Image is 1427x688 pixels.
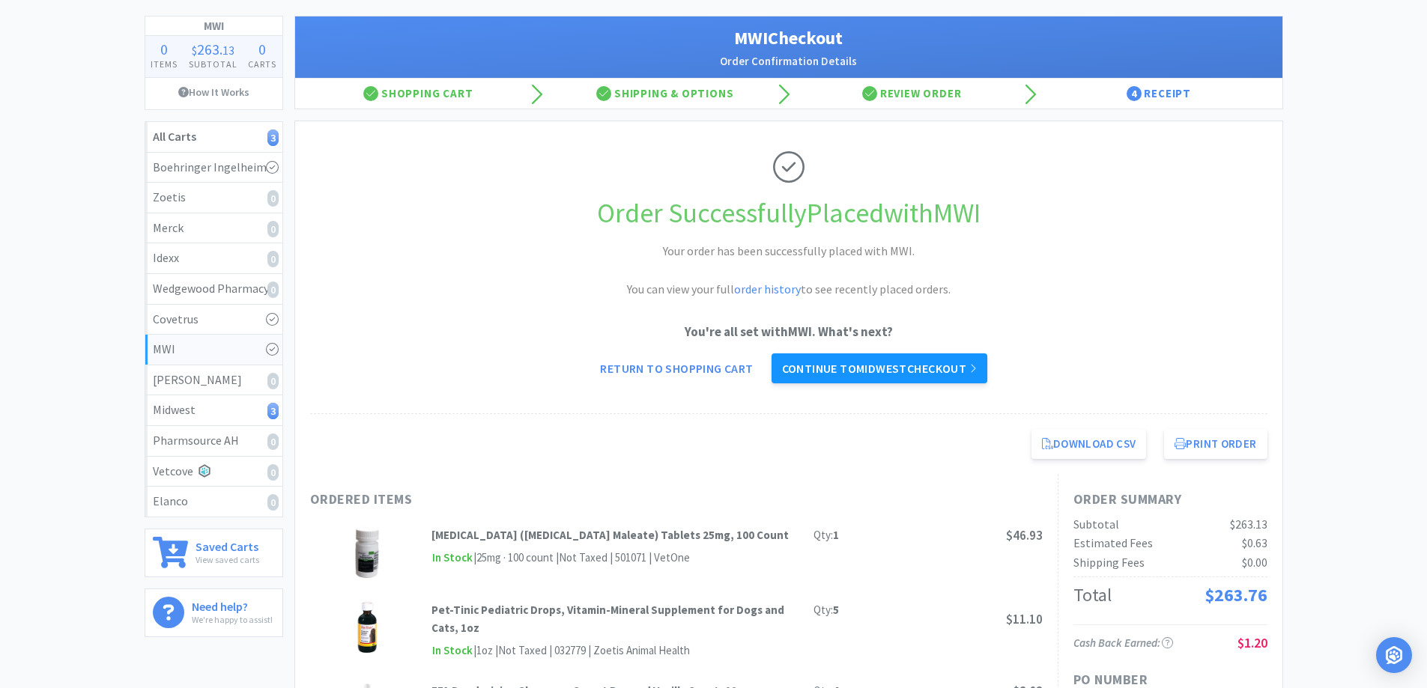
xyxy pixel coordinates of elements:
div: Covetrus [153,310,275,329]
div: Receipt [1035,79,1282,109]
div: Elanco [153,492,275,511]
div: Midwest [153,401,275,420]
div: Pharmsource AH [153,431,275,451]
i: 3 [267,403,279,419]
a: Zoetis0 [145,183,282,213]
a: Download CSV [1031,429,1147,459]
div: . [183,42,243,57]
h1: Order Summary [1073,489,1267,511]
div: Boehringer Ingelheim [153,158,275,177]
div: Shipping Fees [1073,553,1145,573]
h1: MWI Checkout [310,24,1267,52]
i: 0 [267,494,279,511]
div: Vetcove [153,462,275,481]
strong: Pet-Tinic Pediatric Drops, Vitamin-Mineral Supplement for Dogs and Cats, 1oz [431,603,784,635]
div: | Not Taxed | 032779 | Zoetis Animal Health [493,642,690,660]
a: MWI [145,335,282,365]
a: All Carts3 [145,122,282,153]
h4: Items [145,57,184,71]
span: Cash Back Earned : [1073,636,1173,650]
a: Return to Shopping Cart [590,353,763,383]
div: MWI [153,340,275,359]
div: Estimated Fees [1073,534,1153,553]
i: 0 [267,251,279,267]
span: $0.63 [1242,535,1267,550]
span: $0.00 [1242,555,1267,570]
a: How It Works [145,78,282,106]
h4: Subtotal [183,57,243,71]
button: Print Order [1164,429,1267,459]
span: 0 [258,40,266,58]
i: 0 [267,221,279,237]
div: Merck [153,219,275,238]
a: Pharmsource AH0 [145,426,282,457]
h1: Order Successfully Placed with MWI [310,192,1267,235]
span: In Stock [431,642,473,660]
h2: Order Confirmation Details [310,52,1267,70]
a: Midwest3 [145,395,282,426]
h6: Need help? [192,597,273,612]
strong: 1 [833,528,839,542]
div: Subtotal [1073,515,1119,535]
span: | 25mg · 100 count [473,550,554,564]
h2: Your order has been successfully placed with MWI. You can view your full to see recently placed o... [564,242,1014,299]
strong: [MEDICAL_DATA] ([MEDICAL_DATA] Maleate) Tablets 25mg, 100 Count [431,528,789,542]
span: 4 [1127,86,1142,101]
div: Idexx [153,249,275,268]
div: Zoetis [153,188,275,207]
h1: Ordered Items [310,489,760,511]
span: 13 [222,43,234,58]
a: order history [734,281,801,296]
a: Wedgewood Pharmacy0 [145,274,282,305]
span: $46.93 [1006,527,1043,544]
a: Vetcove0 [145,457,282,487]
span: $ [192,43,197,58]
div: Total [1073,581,1112,609]
span: $1.20 [1237,634,1267,651]
p: You're all set with MWI . What's next? [310,322,1267,342]
div: | Not Taxed | 501071 | VetOne [554,549,690,567]
img: f44c56aab71e4a91857fcf7bb0dfb766_6344.png [354,526,381,579]
div: Wedgewood Pharmacy [153,279,275,299]
span: | 1oz [473,643,493,657]
i: 0 [267,190,279,207]
div: Qty: [814,526,839,544]
img: 485c1c03a2af400faad5e426662f4183_169080.png [341,601,393,654]
div: Shipping & Options [542,79,789,109]
a: Covetrus [145,305,282,335]
p: View saved carts [196,552,259,567]
h4: Carts [243,57,282,71]
i: 0 [267,433,279,450]
a: Elanco0 [145,487,282,517]
h6: Saved Carts [196,537,259,552]
strong: All Carts [153,129,196,144]
a: Saved CartsView saved carts [145,529,283,577]
i: 0 [267,464,279,481]
i: 0 [267,373,279,389]
span: $263.76 [1205,583,1267,606]
div: Open Intercom Messenger [1376,637,1412,673]
a: Boehringer Ingelheim [145,153,282,183]
span: 0 [160,40,168,58]
span: 263 [197,40,219,58]
i: 0 [267,281,279,298]
a: Continue toMidwestcheckout [772,353,987,383]
a: [PERSON_NAME]0 [145,365,282,396]
div: Review Order [789,79,1036,109]
i: 3 [267,130,279,146]
h1: MWI [145,16,282,36]
div: Shopping Cart [295,79,542,109]
span: $11.10 [1006,611,1043,627]
a: Idexx0 [145,243,282,274]
span: $263.13 [1230,517,1267,532]
span: In Stock [431,549,473,567]
div: [PERSON_NAME] [153,371,275,390]
div: Qty: [814,601,839,619]
strong: 5 [833,603,839,617]
a: Merck0 [145,213,282,244]
p: We're happy to assist! [192,612,273,627]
